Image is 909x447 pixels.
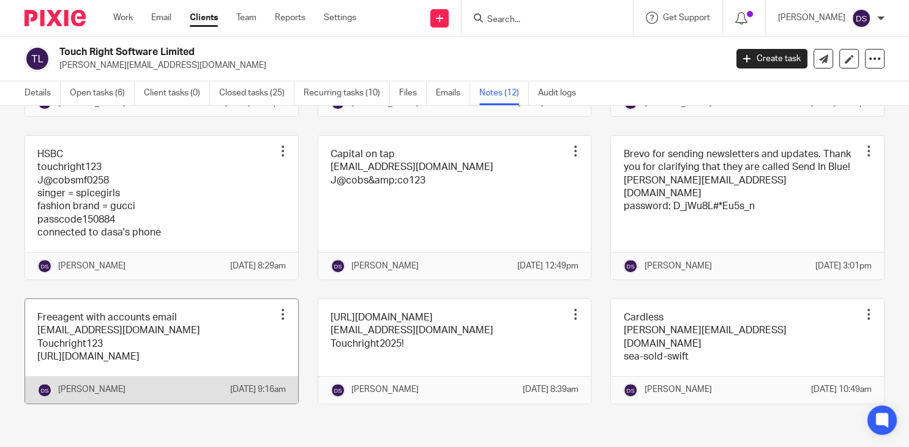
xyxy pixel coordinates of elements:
[517,260,578,272] p: [DATE] 12:49pm
[811,383,872,396] p: [DATE] 10:49am
[644,383,711,396] p: [PERSON_NAME]
[351,383,419,396] p: [PERSON_NAME]
[151,12,171,24] a: Email
[351,260,419,272] p: [PERSON_NAME]
[479,81,529,105] a: Notes (12)
[37,383,52,397] img: svg%3E
[37,259,52,273] img: svg%3E
[331,259,345,273] img: svg%3E
[436,81,470,105] a: Emails
[190,12,218,24] a: Clients
[324,12,356,24] a: Settings
[331,383,345,397] img: svg%3E
[623,383,638,397] img: svg%3E
[538,81,585,105] a: Audit logs
[58,260,125,272] p: [PERSON_NAME]
[399,81,427,105] a: Files
[851,9,871,28] img: svg%3E
[663,13,710,22] span: Get Support
[219,81,294,105] a: Closed tasks (25)
[623,259,638,273] img: svg%3E
[59,59,718,72] p: [PERSON_NAME][EMAIL_ADDRESS][DOMAIN_NAME]
[275,12,305,24] a: Reports
[778,12,845,24] p: [PERSON_NAME]
[230,383,286,396] p: [DATE] 9:16am
[523,383,578,396] p: [DATE] 8:39am
[113,12,133,24] a: Work
[70,81,135,105] a: Open tasks (6)
[236,12,256,24] a: Team
[24,46,50,72] img: svg%3E
[644,260,711,272] p: [PERSON_NAME]
[58,383,125,396] p: [PERSON_NAME]
[486,15,596,26] input: Search
[24,81,61,105] a: Details
[736,49,807,68] a: Create task
[815,260,872,272] p: [DATE] 3:01pm
[304,81,390,105] a: Recurring tasks (10)
[144,81,210,105] a: Client tasks (0)
[59,46,586,59] h2: Touch Right Software Limited
[230,260,286,272] p: [DATE] 8:29am
[24,10,86,26] img: Pixie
